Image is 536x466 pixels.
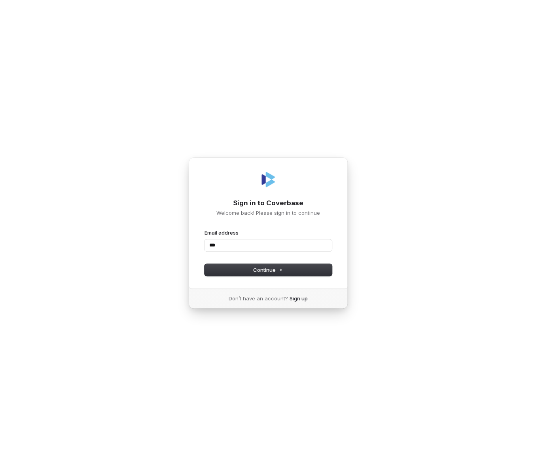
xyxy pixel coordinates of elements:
[205,199,332,208] h1: Sign in to Coverbase
[229,295,288,302] span: Don’t have an account?
[205,264,332,276] button: Continue
[290,295,308,302] a: Sign up
[253,266,283,273] span: Continue
[259,170,278,189] img: Coverbase
[205,209,332,216] p: Welcome back! Please sign in to continue
[205,229,239,236] label: Email address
